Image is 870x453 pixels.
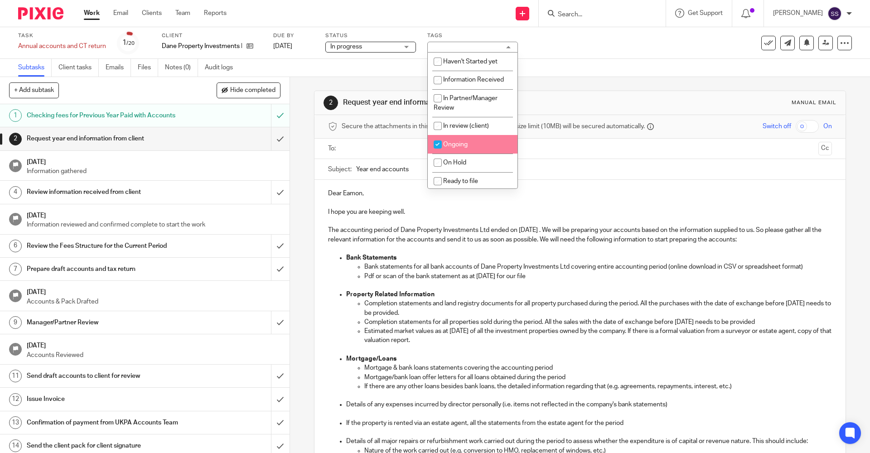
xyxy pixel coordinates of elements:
[9,82,59,98] button: + Add subtask
[324,96,338,110] div: 2
[9,316,22,329] div: 9
[27,351,280,360] p: Accounts Reviewed
[443,141,468,148] span: Ongoing
[217,82,280,98] button: Hide completed
[328,144,338,153] label: To:
[27,392,184,406] h1: Issue Invoice
[27,209,280,220] h1: [DATE]
[773,9,823,18] p: [PERSON_NAME]
[364,363,831,372] p: Mortgage & bank loans statements covering the accounting period
[818,142,832,155] button: Cc
[9,263,22,275] div: 7
[27,297,280,306] p: Accounts & Pack Drafted
[792,99,836,106] div: Manual email
[443,178,478,184] span: Ready to file
[27,167,280,176] p: Information gathered
[162,32,262,39] label: Client
[346,400,831,409] p: Details of any expenses incurred by director personally (i.e. items not reflected in the company'...
[106,59,131,77] a: Emails
[443,58,498,65] span: Haven't Started yet
[342,122,645,131] span: Secure the attachments in this message. Files exceeding the size limit (10MB) will be secured aut...
[9,439,22,452] div: 14
[9,416,22,429] div: 13
[346,291,435,298] strong: Property Related Information
[364,373,831,382] p: Mortgage/bank loan offer letters for all loans obtained during the period
[443,123,489,129] span: In review (client)
[9,393,22,406] div: 12
[364,327,831,345] p: Estimated market values as at [DATE] of all the investment properties owned by the company. If th...
[27,239,184,253] h1: Review the Fees Structure for the Current Period
[142,9,162,18] a: Clients
[273,32,314,39] label: Due by
[18,59,52,77] a: Subtasks
[18,7,63,19] img: Pixie
[27,109,184,122] h1: Checking fees for Previous Year Paid with Accounts
[328,189,831,198] p: Dear Eamon,
[328,207,831,217] p: I hope you are keeping well.
[9,240,22,252] div: 6
[27,185,184,199] h1: Review information received from client
[364,262,831,271] p: Bank statements for all bank accounts of Dane Property Investments Ltd covering entire accounting...
[364,299,831,318] p: Completion statements and land registry documents for all property purchased during the period. A...
[27,262,184,276] h1: Prepare draft accounts and tax return
[27,155,280,167] h1: [DATE]
[162,42,242,51] p: Dane Property Investments Ltd
[443,159,466,166] span: On Hold
[175,9,190,18] a: Team
[557,11,638,19] input: Search
[364,272,831,281] p: Pdf or scan of the bank statement as at [DATE] for our file
[346,437,831,446] p: Details of all major repairs or refurbishment work carried out during the period to assess whethe...
[58,59,99,77] a: Client tasks
[84,9,100,18] a: Work
[827,6,842,21] img: svg%3E
[346,419,831,428] p: If the property is rented via an estate agent, all the statements from the estate agent for the p...
[343,98,599,107] h1: Request year end information from client
[18,32,106,39] label: Task
[230,87,275,94] span: Hide completed
[27,285,280,297] h1: [DATE]
[205,59,240,77] a: Audit logs
[138,59,158,77] a: Files
[364,318,831,327] p: Completion statements for all properties sold during the period. All the sales with the date of e...
[122,38,135,48] div: 1
[27,132,184,145] h1: Request year end information from client
[18,42,106,51] div: Annual accounts and CT return
[27,339,280,350] h1: [DATE]
[688,10,723,16] span: Get Support
[330,43,362,50] span: In progress
[434,95,498,111] span: In Partner/Manager Review
[346,356,396,362] strong: Mortgage/Loans
[273,43,292,49] span: [DATE]
[27,316,184,329] h1: Manager/Partner Review
[328,226,831,244] p: The accounting period of Dane Property Investments Ltd ended on [DATE] . We will be preparing you...
[427,32,518,39] label: Tags
[9,109,22,122] div: 1
[9,186,22,199] div: 4
[27,416,184,429] h1: Confirmation of payment from UKPA Accounts Team
[113,9,128,18] a: Email
[823,122,832,131] span: On
[364,382,831,391] p: If there are any other loans besides bank loans, the detailed information regarding that (e.g. ag...
[27,220,280,229] p: Information reviewed and confirmed complete to start the work
[443,77,504,83] span: Information Received
[204,9,227,18] a: Reports
[9,133,22,145] div: 2
[325,32,416,39] label: Status
[165,59,198,77] a: Notes (0)
[126,41,135,46] small: /20
[9,370,22,382] div: 11
[27,369,184,383] h1: Send draft accounts to client for review
[346,255,396,261] strong: Bank Statements
[27,439,184,453] h1: Send the client pack for client signature
[328,165,352,174] label: Subject:
[763,122,791,131] span: Switch off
